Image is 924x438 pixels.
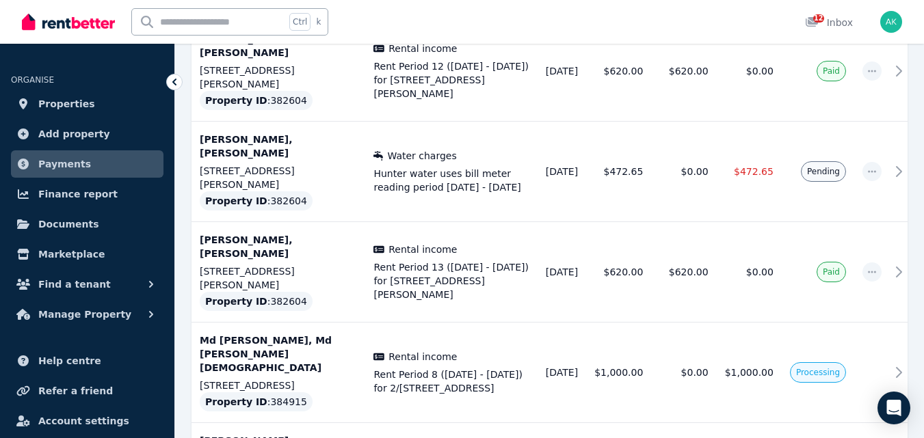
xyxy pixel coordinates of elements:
[651,21,716,122] td: $620.00
[388,42,457,55] span: Rental income
[11,210,163,238] a: Documents
[651,122,716,222] td: $0.00
[205,395,267,409] span: Property ID
[38,306,131,323] span: Manage Property
[38,276,111,292] span: Find a tenant
[388,350,457,364] span: Rental income
[734,166,774,177] span: $472.65
[796,367,840,378] span: Processing
[877,392,910,424] div: Open Intercom Messenger
[38,96,95,112] span: Properties
[538,122,586,222] td: [DATE]
[38,126,110,142] span: Add property
[200,64,357,91] p: [STREET_ADDRESS][PERSON_NAME]
[38,383,113,399] span: Refer a friend
[38,413,129,429] span: Account settings
[538,21,586,122] td: [DATE]
[725,367,774,378] span: $1,000.00
[746,266,774,277] span: $0.00
[11,90,163,118] a: Properties
[200,32,357,59] p: [PERSON_NAME], [PERSON_NAME]
[11,271,163,298] button: Find a tenant
[200,264,357,292] p: [STREET_ADDRESS][PERSON_NAME]
[373,260,529,301] span: Rent Period 13 ([DATE] - [DATE]) for [STREET_ADDRESS][PERSON_NAME]
[11,120,163,148] a: Add property
[200,191,313,210] div: : 382604
[373,167,529,194] span: Hunter water uses bill meter reading period [DATE] - [DATE]
[813,14,824,23] span: 12
[651,222,716,323] td: $620.00
[586,21,651,122] td: $620.00
[38,216,99,232] span: Documents
[823,66,840,77] span: Paid
[805,16,853,29] div: Inbox
[38,246,105,262] span: Marketplace
[205,295,267,308] span: Property ID
[586,222,651,323] td: $620.00
[586,122,651,222] td: $472.65
[200,292,313,311] div: : 382604
[316,16,321,27] span: k
[11,75,54,85] span: ORGANISE
[38,353,101,369] span: Help centre
[11,377,163,405] a: Refer a friend
[200,379,357,392] p: [STREET_ADDRESS]
[538,323,586,423] td: [DATE]
[200,333,357,374] p: Md [PERSON_NAME], Md [PERSON_NAME][DEMOGRAPHIC_DATA]
[38,186,118,202] span: Finance report
[289,13,311,31] span: Ctrl
[200,164,357,191] p: [STREET_ADDRESS][PERSON_NAME]
[373,59,529,100] span: Rent Period 12 ([DATE] - [DATE]) for [STREET_ADDRESS][PERSON_NAME]
[586,323,651,423] td: $1,000.00
[11,180,163,208] a: Finance report
[651,323,716,423] td: $0.00
[22,12,115,32] img: RentBetter
[11,407,163,435] a: Account settings
[388,243,457,256] span: Rental income
[38,156,91,172] span: Payments
[205,194,267,208] span: Property ID
[387,149,456,163] span: Water charges
[11,301,163,328] button: Manage Property
[205,94,267,107] span: Property ID
[11,241,163,268] a: Marketplace
[807,166,840,177] span: Pending
[200,91,313,110] div: : 382604
[200,133,357,160] p: [PERSON_NAME], [PERSON_NAME]
[11,347,163,374] a: Help centre
[200,233,357,260] p: [PERSON_NAME], [PERSON_NAME]
[823,266,840,277] span: Paid
[538,222,586,323] td: [DATE]
[200,392,313,411] div: : 384915
[880,11,902,33] img: Azad Kalam
[746,66,774,77] span: $0.00
[11,150,163,178] a: Payments
[373,368,529,395] span: Rent Period 8 ([DATE] - [DATE]) for 2/[STREET_ADDRESS]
